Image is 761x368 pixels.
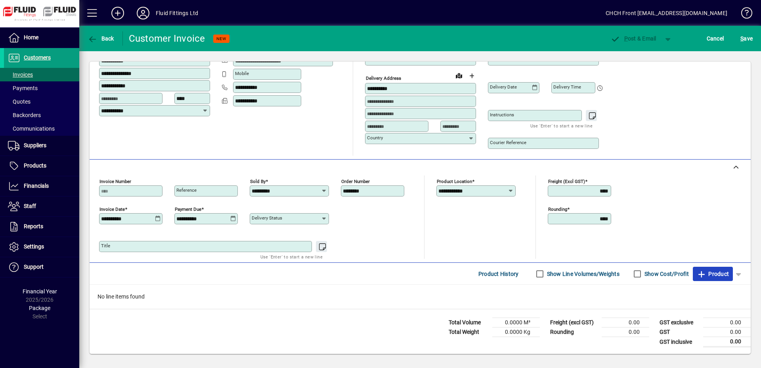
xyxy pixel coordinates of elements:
[705,31,726,46] button: Cancel
[478,268,519,280] span: Product History
[492,318,540,328] td: 0.0000 M³
[99,206,125,212] mat-label: Invoice date
[548,179,585,184] mat-label: Freight (excl GST)
[86,31,116,46] button: Back
[88,35,114,42] span: Back
[24,34,38,40] span: Home
[610,35,656,42] span: ost & Email
[175,206,201,212] mat-label: Payment due
[29,305,50,311] span: Package
[453,69,465,82] a: View on map
[367,135,383,141] mat-label: Country
[475,267,522,281] button: Product History
[24,54,51,61] span: Customers
[105,6,130,20] button: Add
[490,84,517,90] mat-label: Delivery date
[4,95,79,108] a: Quotes
[530,121,593,130] mat-hint: Use 'Enter' to start a new line
[707,32,724,45] span: Cancel
[24,223,43,229] span: Reports
[24,264,44,270] span: Support
[4,176,79,196] a: Financials
[703,318,751,328] td: 0.00
[606,31,660,46] button: Post & Email
[4,197,79,216] a: Staff
[656,328,703,337] td: GST
[4,68,79,81] a: Invoices
[656,318,703,328] td: GST exclusive
[546,328,602,337] td: Rounding
[8,125,55,132] span: Communications
[216,36,226,41] span: NEW
[553,84,581,90] mat-label: Delivery time
[8,85,38,91] span: Payments
[703,328,751,337] td: 0.00
[252,215,282,221] mat-label: Delivery status
[156,7,198,19] div: Fluid Fittings Ltd
[8,71,33,78] span: Invoices
[250,179,266,184] mat-label: Sold by
[176,187,197,193] mat-label: Reference
[4,156,79,176] a: Products
[545,270,620,278] label: Show Line Volumes/Weights
[548,206,567,212] mat-label: Rounding
[129,32,205,45] div: Customer Invoice
[4,108,79,122] a: Backorders
[437,179,472,184] mat-label: Product location
[465,69,478,82] button: Choose address
[490,140,526,145] mat-label: Courier Reference
[492,328,540,337] td: 0.0000 Kg
[101,243,110,249] mat-label: Title
[24,142,46,148] span: Suppliers
[260,252,323,261] mat-hint: Use 'Enter' to start a new line
[24,162,46,169] span: Products
[4,217,79,237] a: Reports
[490,112,514,118] mat-label: Instructions
[445,318,492,328] td: Total Volume
[4,257,79,277] a: Support
[235,71,249,76] mat-label: Mobile
[693,267,733,281] button: Product
[4,122,79,135] a: Communications
[697,268,729,280] span: Product
[735,2,751,27] a: Knowledge Base
[445,328,492,337] td: Total Weight
[740,35,744,42] span: S
[24,203,36,209] span: Staff
[4,237,79,257] a: Settings
[23,288,57,295] span: Financial Year
[738,31,755,46] button: Save
[656,337,703,347] td: GST inclusive
[602,328,649,337] td: 0.00
[8,98,31,105] span: Quotes
[602,318,649,328] td: 0.00
[4,81,79,95] a: Payments
[546,318,602,328] td: Freight (excl GST)
[4,136,79,156] a: Suppliers
[624,35,628,42] span: P
[24,183,49,189] span: Financials
[90,285,751,309] div: No line items found
[643,270,689,278] label: Show Cost/Profit
[4,28,79,48] a: Home
[606,7,727,19] div: CHCH Front [EMAIL_ADDRESS][DOMAIN_NAME]
[130,6,156,20] button: Profile
[8,112,41,118] span: Backorders
[24,243,44,250] span: Settings
[341,179,370,184] mat-label: Order number
[703,337,751,347] td: 0.00
[99,179,131,184] mat-label: Invoice number
[79,31,123,46] app-page-header-button: Back
[740,32,753,45] span: ave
